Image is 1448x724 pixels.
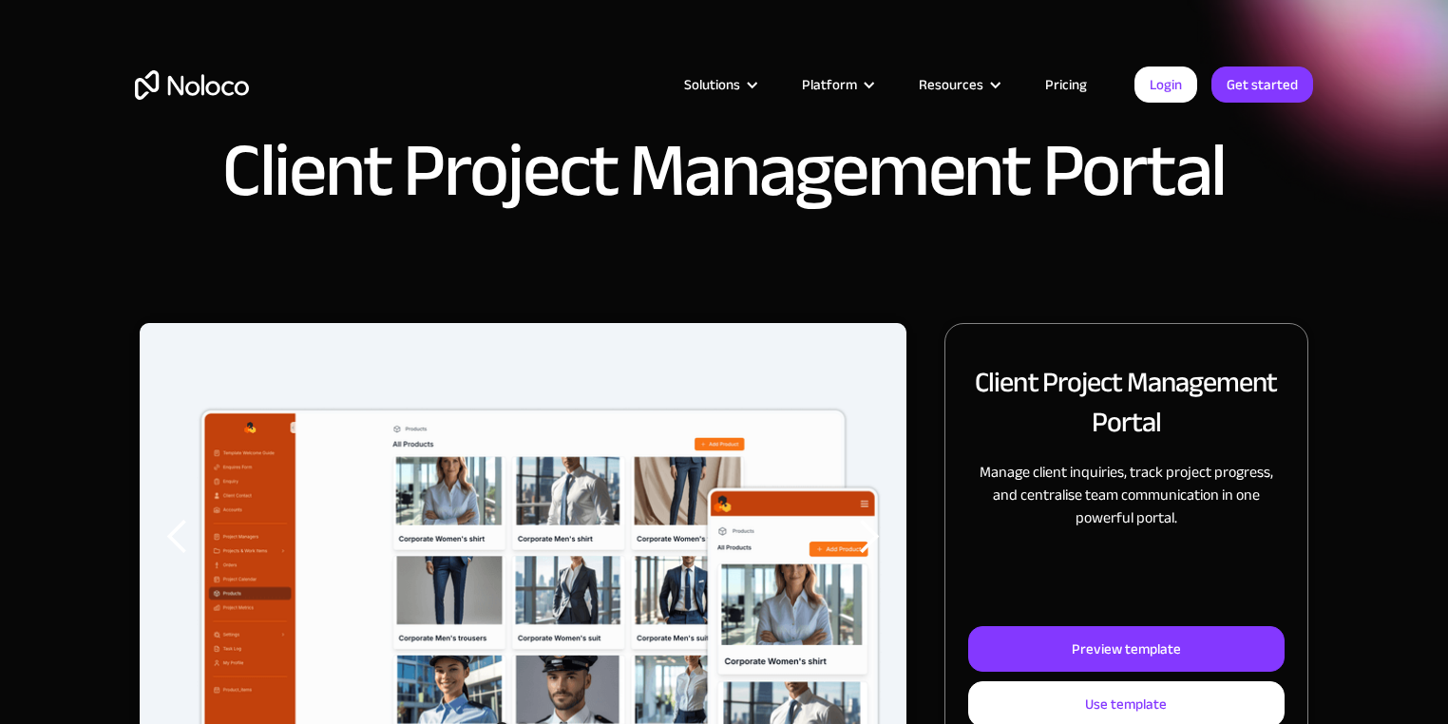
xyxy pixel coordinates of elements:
[1211,67,1313,103] a: Get started
[919,72,983,97] div: Resources
[1085,692,1167,716] div: Use template
[222,133,1226,209] h1: Client Project Management Portal
[802,72,857,97] div: Platform
[1134,67,1197,103] a: Login
[135,70,249,100] a: home
[1072,637,1181,661] div: Preview template
[968,626,1285,672] a: Preview template
[895,72,1021,97] div: Resources
[660,72,778,97] div: Solutions
[968,461,1285,529] p: Manage client inquiries, track project progress, and centralise team communication in one powerfu...
[1021,72,1111,97] a: Pricing
[968,362,1285,442] h2: Client Project Management Portal
[684,72,740,97] div: Solutions
[778,72,895,97] div: Platform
